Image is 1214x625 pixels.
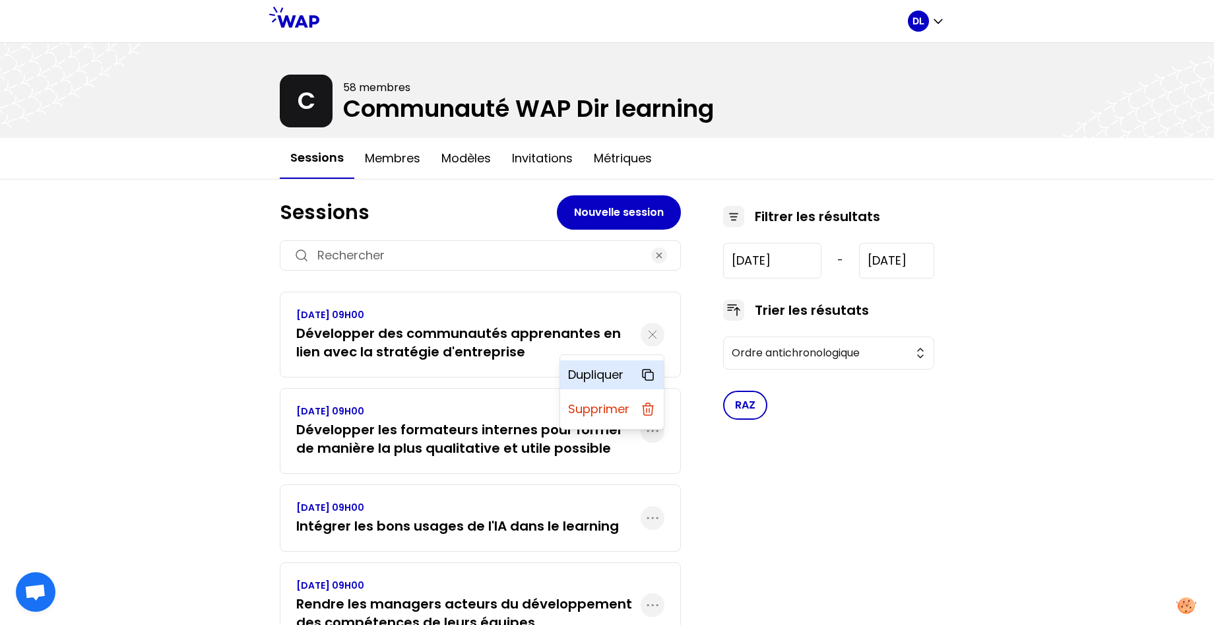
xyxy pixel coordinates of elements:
button: Nouvelle session [557,195,681,230]
button: RAZ [723,391,767,420]
p: [DATE] 09H00 [296,501,619,514]
h3: Filtrer les résultats [755,207,880,226]
button: Invitations [501,139,583,178]
button: Sessions [280,138,354,179]
button: DL [908,11,945,32]
a: [DATE] 09H00Développer des communautés apprenantes en lien avec la stratégie d'entreprise [296,308,641,361]
p: [DATE] 09H00 [296,308,641,321]
input: YYYY-M-D [723,243,821,279]
button: Manage your preferences about cookies [1168,589,1204,622]
span: Ordre antichronologique [732,345,907,361]
span: - [837,253,843,269]
a: [DATE] 09H00Intégrer les bons usages de l'IA dans le learning [296,501,619,535]
h3: Développer des communautés apprenantes en lien avec la stratégie d'entreprise [296,324,641,361]
p: [DATE] 09H00 [296,579,641,592]
button: Ordre antichronologique [723,337,934,370]
a: Ouvrir le chat [16,572,55,612]
p: Supprimer [568,400,629,418]
button: Modèles [431,139,501,178]
input: Rechercher [317,246,643,265]
p: DL [912,15,924,28]
h1: Sessions [280,201,557,224]
a: [DATE] 09H00Développer les formateurs internes pour former de manière la plus qualitative et util... [296,405,641,457]
h3: Trier les résutats [755,301,869,319]
h3: Développer les formateurs internes pour former de manière la plus qualitative et utile possible [296,420,641,457]
p: [DATE] 09H00 [296,405,641,418]
h3: Intégrer les bons usages de l'IA dans le learning [296,517,619,535]
p: Dupliquer [568,366,623,384]
button: Membres [354,139,431,178]
input: YYYY-M-D [859,243,934,279]
button: Métriques [583,139,662,178]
